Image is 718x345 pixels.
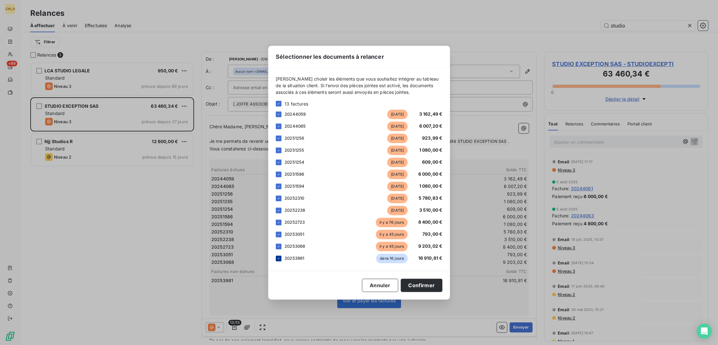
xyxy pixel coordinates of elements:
span: 923,99 € [422,135,442,141]
span: [DATE] [387,134,408,143]
span: [DATE] [387,110,408,119]
span: 5 780,83 € [419,195,443,201]
span: il y a 45 jours [376,230,408,239]
span: [DATE] [387,158,408,167]
span: 8 400,00 € [418,219,443,225]
span: 20253981 [285,256,304,261]
span: 20252238 [285,208,305,213]
span: 6 007,20 € [419,123,443,129]
span: 20251586 [285,172,304,177]
span: [DATE] [387,182,408,191]
span: 609,00 € [422,159,442,165]
span: 3 162,49 € [419,111,443,117]
span: 20251254 [285,160,304,165]
span: il y a 76 jours [376,218,408,227]
span: [DATE] [387,194,408,203]
span: 20244059 [285,112,306,117]
span: 1 080,00 € [419,183,443,189]
span: 6 000,00 € [418,171,443,177]
button: Annuler [362,279,398,292]
div: Open Intercom Messenger [697,324,712,339]
span: Sélectionner les documents à relancer [276,52,384,61]
span: [DATE] [387,122,408,131]
span: 20252310 [285,196,304,201]
span: 20253051 [285,232,304,237]
button: Confirmer [401,279,442,292]
span: 16 910,81 € [418,255,442,261]
span: 20251594 [285,184,304,189]
span: [PERSON_NAME] choisir les éléments que vous souhaitez intégrer au tableau de la situation client.... [276,76,442,95]
span: 3 510,00 € [419,207,443,213]
span: 9 203,02 € [418,243,443,249]
span: 13 factures [285,100,308,107]
span: 20244065 [285,124,306,129]
span: 20251256 [285,136,304,141]
span: 793,00 € [422,231,442,237]
span: [DATE] [387,206,408,215]
span: [DATE] [387,170,408,179]
span: 1 080,00 € [419,147,443,153]
span: 20253068 [285,244,305,249]
span: il y a 45 jours [376,242,408,251]
span: [DATE] [387,146,408,155]
span: 20251255 [285,148,304,153]
span: dans 16 jours [376,254,408,263]
span: 20252723 [285,220,305,225]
